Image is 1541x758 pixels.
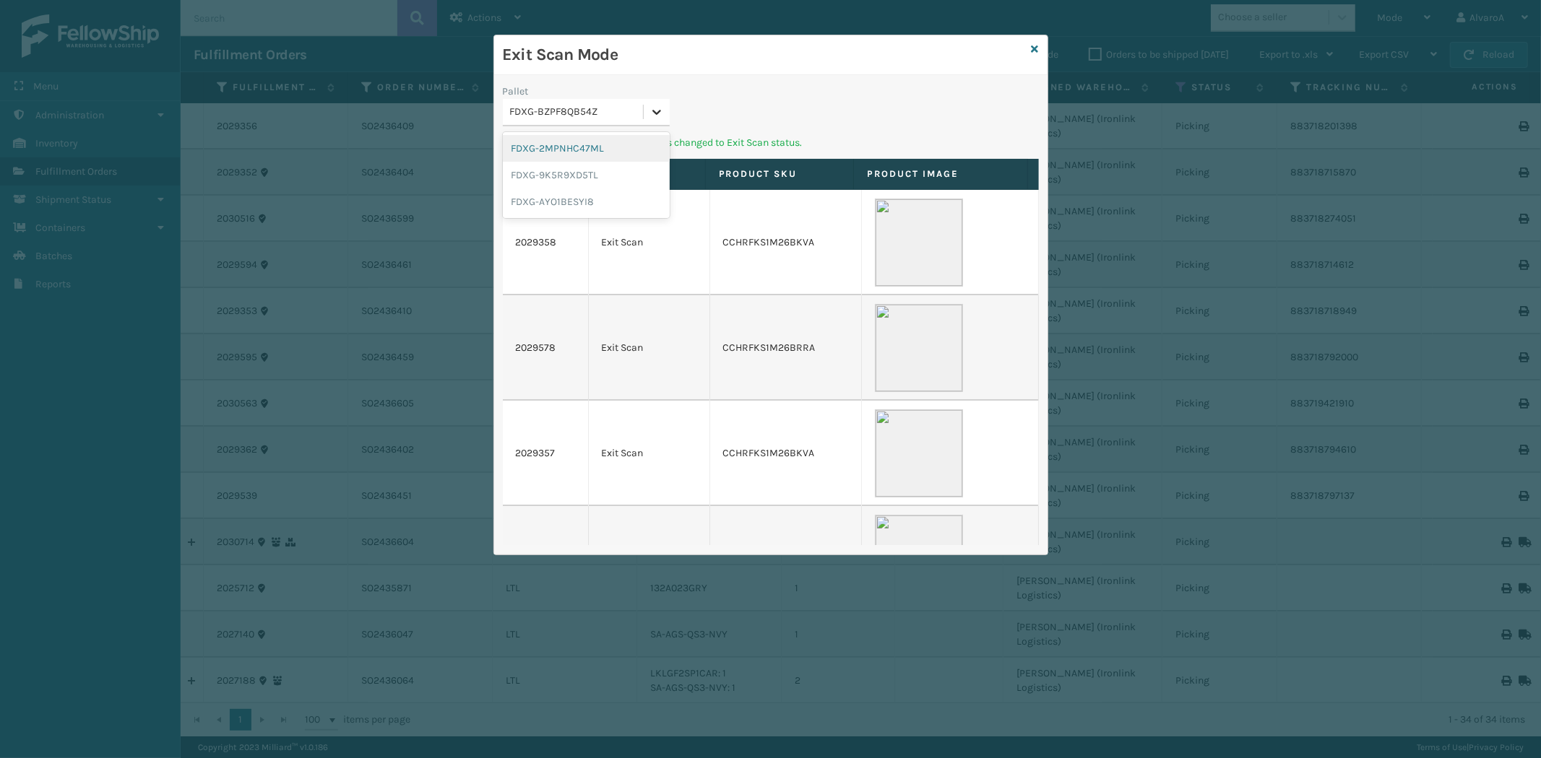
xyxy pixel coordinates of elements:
[710,295,862,401] td: CCHRFKS1M26BRRA
[503,44,1026,66] h3: Exit Scan Mode
[503,135,1039,150] p: Pallet scanned and Fulfillment Orders changed to Exit Scan status.
[719,167,841,180] label: Product SKU
[589,506,710,611] td: Exit Scan
[516,235,557,250] a: 2029358
[875,409,963,497] img: 51104088640_40f294f443_o-scaled-700x700.jpg
[710,506,862,611] td: CCHRFKS1BGEVA
[503,188,670,215] div: FDXG-AYO1BESYI8
[516,446,556,461] a: 2029357
[516,341,556,355] a: 2029578
[710,190,862,295] td: CCHRFKS1M26BKVA
[710,401,862,506] td: CCHRFKS1M26BKVA
[589,401,710,506] td: Exit Scan
[875,515,963,603] img: 51104088640_40f294f443_o-scaled-700x700.jpg
[875,304,963,392] img: 51104088640_40f294f443_o-scaled-700x700.jpg
[867,167,1014,180] label: Product Image
[589,190,710,295] td: Exit Scan
[589,295,710,401] td: Exit Scan
[503,135,670,162] div: FDXG-2MPNHC47ML
[510,105,644,120] div: FDXG-BZPF8QB54Z
[875,199,963,287] img: 51104088640_40f294f443_o-scaled-700x700.jpg
[503,162,670,188] div: FDXG-9K5R9XD5TL
[503,84,529,99] label: Pallet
